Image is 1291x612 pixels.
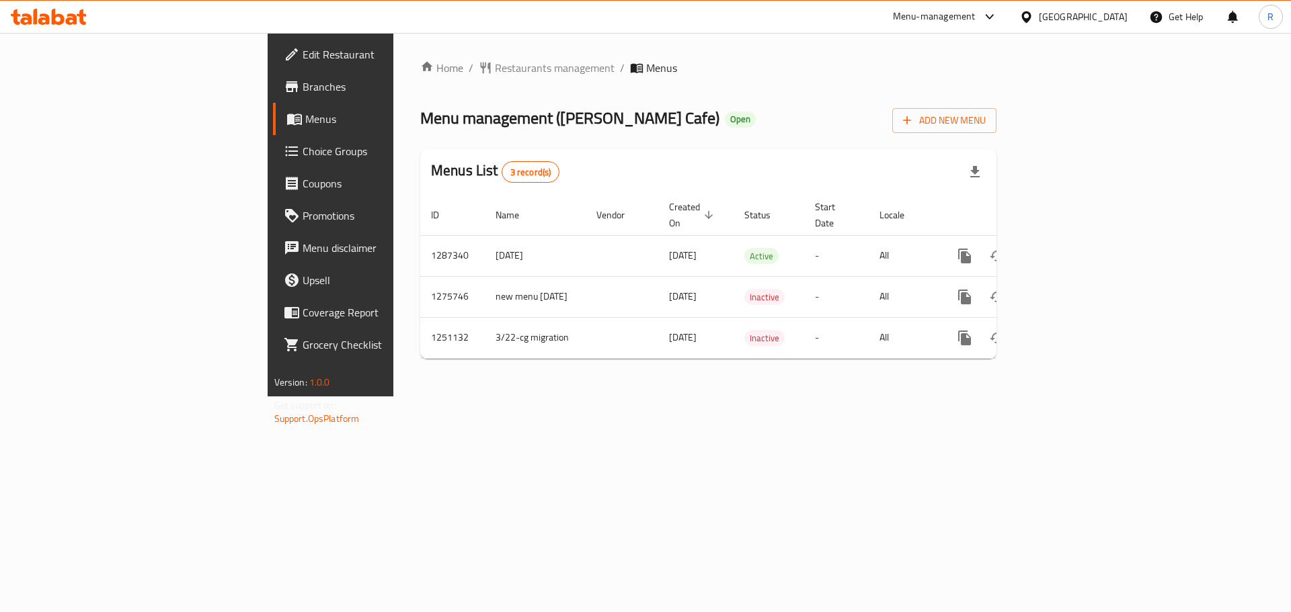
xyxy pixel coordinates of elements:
button: more [949,240,981,272]
a: Support.OpsPlatform [274,410,360,427]
span: Grocery Checklist [303,337,473,353]
span: Promotions [303,208,473,224]
span: Created On [669,199,717,231]
td: - [804,235,869,276]
span: Version: [274,374,307,391]
span: Inactive [744,331,785,346]
span: Status [744,207,788,223]
span: R [1267,9,1274,24]
td: - [804,317,869,358]
span: Edit Restaurant [303,46,473,62]
div: Inactive [744,289,785,305]
td: new menu [DATE] [485,276,586,317]
a: Promotions [273,200,483,232]
th: Actions [938,195,1089,236]
span: Upsell [303,272,473,288]
span: Start Date [815,199,853,231]
a: Coupons [273,167,483,200]
span: Get support on: [274,396,336,414]
a: Menu disclaimer [273,232,483,264]
button: Add New Menu [892,108,996,133]
span: Active [744,249,779,264]
span: Locale [879,207,922,223]
button: Change Status [981,281,1013,313]
table: enhanced table [420,195,1089,359]
div: Open [725,112,756,128]
td: All [869,317,938,358]
td: [DATE] [485,235,586,276]
td: All [869,276,938,317]
a: Branches [273,71,483,103]
a: Coverage Report [273,296,483,329]
td: 3/22-cg migration [485,317,586,358]
span: Restaurants management [495,60,615,76]
span: [DATE] [669,247,697,264]
span: Name [496,207,537,223]
span: Inactive [744,290,785,305]
span: [DATE] [669,329,697,346]
button: more [949,281,981,313]
button: Change Status [981,322,1013,354]
span: Add New Menu [903,112,986,129]
li: / [620,60,625,76]
a: Upsell [273,264,483,296]
span: Menus [305,111,473,127]
nav: breadcrumb [420,60,996,76]
span: Choice Groups [303,143,473,159]
span: Menu disclaimer [303,240,473,256]
a: Menus [273,103,483,135]
span: Coverage Report [303,304,473,320]
span: Branches [303,79,473,95]
h2: Menus List [431,161,559,183]
td: All [869,235,938,276]
span: Vendor [596,207,642,223]
button: more [949,322,981,354]
div: [GEOGRAPHIC_DATA] [1039,9,1128,24]
button: Change Status [981,240,1013,272]
span: ID [431,207,457,223]
span: 3 record(s) [502,166,559,179]
a: Restaurants management [479,60,615,76]
span: Coupons [303,175,473,191]
span: Open [725,114,756,125]
td: - [804,276,869,317]
span: Menus [646,60,677,76]
span: [DATE] [669,288,697,305]
a: Choice Groups [273,135,483,167]
a: Edit Restaurant [273,38,483,71]
div: Inactive [744,330,785,346]
div: Total records count [502,161,560,183]
a: Grocery Checklist [273,329,483,361]
span: Menu management ( [PERSON_NAME] Cafe ) [420,103,719,133]
div: Menu-management [893,9,976,25]
span: 1.0.0 [309,374,330,391]
div: Export file [959,156,991,188]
